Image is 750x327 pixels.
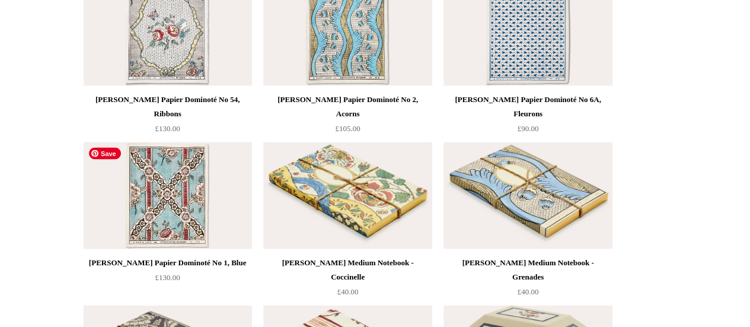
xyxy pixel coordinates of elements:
[155,123,180,132] span: £130.00
[446,255,609,284] div: [PERSON_NAME] Medium Notebook - Grenades
[84,142,252,249] a: Antoinette Poisson Papier Dominoté No 1, Blue Antoinette Poisson Papier Dominoté No 1, Blue
[443,92,612,141] a: [PERSON_NAME] Papier Dominoté No 6A, Fleurons £90.00
[263,92,432,141] a: [PERSON_NAME] Papier Dominoté No 2, Acorns £105.00
[446,92,609,120] div: [PERSON_NAME] Papier Dominoté No 6A, Fleurons
[335,123,360,132] span: £105.00
[443,255,612,304] a: [PERSON_NAME] Medium Notebook - Grenades £40.00
[84,92,252,141] a: [PERSON_NAME] Papier Dominoté No 54, Ribbons £130.00
[263,142,432,249] a: Antoinette Poisson Medium Notebook - Coccinelle Antoinette Poisson Medium Notebook - Coccinelle
[263,255,432,304] a: [PERSON_NAME] Medium Notebook - Coccinelle £40.00
[84,142,252,249] img: Antoinette Poisson Papier Dominoté No 1, Blue
[263,142,432,249] img: Antoinette Poisson Medium Notebook - Coccinelle
[87,255,249,269] div: [PERSON_NAME] Papier Dominoté No 1, Blue
[337,287,359,296] span: £40.00
[87,92,249,120] div: [PERSON_NAME] Papier Dominoté No 54, Ribbons
[518,287,539,296] span: £40.00
[443,142,612,249] img: Antoinette Poisson Medium Notebook - Grenades
[155,272,180,281] span: £130.00
[266,255,429,284] div: [PERSON_NAME] Medium Notebook - Coccinelle
[266,92,429,120] div: [PERSON_NAME] Papier Dominoté No 2, Acorns
[89,147,121,159] span: Save
[84,255,252,304] a: [PERSON_NAME] Papier Dominoté No 1, Blue £130.00
[518,123,539,132] span: £90.00
[443,142,612,249] a: Antoinette Poisson Medium Notebook - Grenades Antoinette Poisson Medium Notebook - Grenades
